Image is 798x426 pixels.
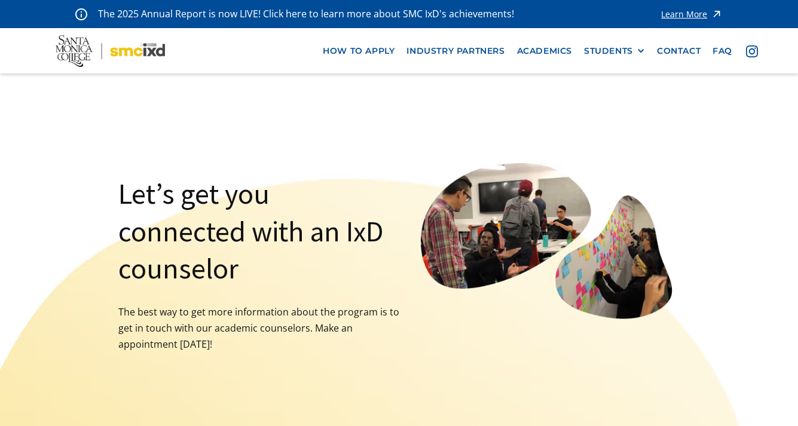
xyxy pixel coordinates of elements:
[651,40,707,62] a: contact
[400,40,510,62] a: industry partners
[317,40,400,62] a: how to apply
[584,46,633,56] div: STUDENTS
[56,35,164,67] img: Santa Monica College - SMC IxD logo
[584,46,645,56] div: STUDENTS
[511,40,578,62] a: Academics
[118,304,399,353] p: The best way to get more information about the program is to get in touch with our academic couns...
[421,163,702,342] img: image of students affinity mapping discussing with each other
[711,6,723,22] img: icon - arrow - alert
[98,6,515,22] p: The 2025 Annual Report is now LIVE! Click here to learn more about SMC IxD's achievements!
[746,45,758,57] img: icon - instagram
[661,6,723,22] a: Learn More
[75,8,87,20] img: icon - information - alert
[707,40,738,62] a: faq
[118,175,399,287] h1: Let’s get you connected with an IxD counselor
[661,10,707,19] div: Learn More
